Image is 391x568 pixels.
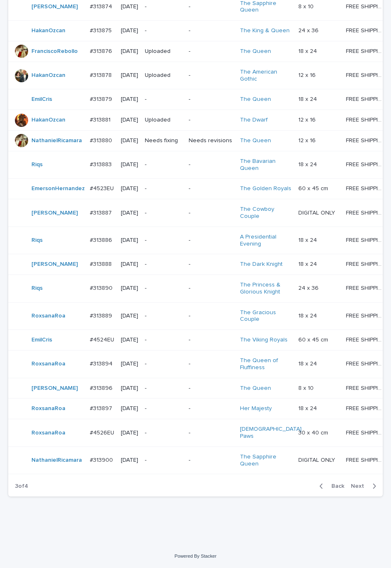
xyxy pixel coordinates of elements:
p: [DATE] [121,137,138,144]
p: #4526EU [90,428,116,437]
p: - [145,313,182,320]
p: FREE SHIPPING - preview in 1-2 business days, after your approval delivery will take 5-10 b.d. [346,2,386,10]
p: [DATE] [121,27,138,34]
a: [DEMOGRAPHIC_DATA] Paws [240,426,302,440]
p: #313875 [90,26,113,34]
p: 60 x 45 cm [298,184,330,192]
p: #313879 [90,94,114,103]
p: 24 x 36 [298,26,320,34]
a: The American Gothic [240,69,292,83]
a: RoxsanaRoa [31,405,65,412]
a: HakanOzcan [31,72,65,79]
p: [DATE] [121,185,138,192]
a: The Queen [240,385,271,392]
p: - [189,161,233,168]
a: RoxsanaRoa [31,360,65,368]
a: [PERSON_NAME] [31,261,78,268]
p: - [145,185,182,192]
p: #313890 [90,283,114,292]
p: FREE SHIPPING - preview in 1-2 business days, after your approval delivery will take 5-10 b.d. [346,208,386,217]
a: RoxsanaRoa [31,430,65,437]
p: [DATE] [121,237,138,244]
p: 18 x 24 [298,311,319,320]
p: #313900 [90,455,115,464]
a: The Dark Knight [240,261,283,268]
p: - [189,117,233,124]
p: - [145,210,182,217]
p: - [189,237,233,244]
p: - [145,457,182,464]
a: Riqs [31,285,43,292]
a: RoxsanaRoa [31,313,65,320]
p: - [145,261,182,268]
p: 18 x 24 [298,259,319,268]
p: - [189,210,233,217]
p: FREE SHIPPING - preview in 1-2 business days, after your approval delivery will take 5-10 b.d. [346,359,386,368]
a: FranciscoRebollo [31,48,78,55]
p: 18 x 24 [298,235,319,244]
p: - [189,72,233,79]
p: - [189,457,233,464]
button: Next [348,482,383,490]
p: #313889 [90,311,114,320]
p: [DATE] [121,3,138,10]
span: Next [351,483,369,489]
button: Back [313,482,348,490]
a: The Gracious Couple [240,309,292,323]
p: 12 x 16 [298,70,317,79]
p: - [145,27,182,34]
p: - [189,285,233,292]
p: 18 x 24 [298,94,319,103]
p: FREE SHIPPING - preview in 1-2 business days, after your approval delivery will take 5-10 b.d. [346,136,386,144]
p: - [145,430,182,437]
p: #313878 [90,70,113,79]
p: [DATE] [121,161,138,168]
a: The Queen [240,48,271,55]
p: FREE SHIPPING - preview in 1-2 business days, after your approval delivery will take 5-10 busines... [346,428,386,437]
a: EmilCris [31,96,52,103]
a: [PERSON_NAME] [31,210,78,217]
p: FREE SHIPPING - preview in 1-2 business days, after your approval delivery will take 5-10 b.d. [346,383,386,392]
p: 60 x 45 cm [298,335,330,344]
p: - [189,48,233,55]
p: - [145,385,182,392]
p: Needs revisions [189,137,233,144]
p: FREE SHIPPING - preview in 1-2 business days, after your approval delivery will take 5-10 b.d. [346,283,386,292]
p: FREE SHIPPING - preview in 1-2 business days, after your approval delivery will take 5-10 b.d. [346,403,386,412]
p: #313880 [90,136,114,144]
a: Her Majesty [240,405,272,412]
p: 18 x 24 [298,160,319,168]
p: - [189,405,233,412]
p: - [145,3,182,10]
p: 12 x 16 [298,115,317,124]
a: A Presidential Evening [240,234,292,248]
a: The Cowboy Couple [240,206,292,220]
a: Riqs [31,237,43,244]
p: Uploaded [145,117,182,124]
p: - [189,360,233,368]
p: - [189,27,233,34]
p: [DATE] [121,313,138,320]
p: 12 x 16 [298,136,317,144]
p: FREE SHIPPING - preview in 1-2 business days, after your approval delivery will take 5-10 busines... [346,335,386,344]
p: FREE SHIPPING - preview in 1-2 business days, after your approval delivery will take 5-10 b.d. [346,94,386,103]
p: FREE SHIPPING - preview in 1-2 business days, after your approval delivery will take 5-10 b.d. [346,311,386,320]
p: [DATE] [121,96,138,103]
p: DIGITAL ONLY [298,455,337,464]
a: The Princess & Glorious Knight [240,282,292,296]
p: #4524EU [90,335,116,344]
a: The Queen [240,96,271,103]
p: [DATE] [121,337,138,344]
p: Uploaded [145,72,182,79]
a: The Dwarf [240,117,268,124]
a: The Bavarian Queen [240,158,292,172]
a: The King & Queen [240,27,290,34]
p: FREE SHIPPING - preview in 1-2 business days, after your approval delivery will take 5-10 b.d. [346,46,386,55]
p: #313894 [90,359,114,368]
a: The Queen [240,137,271,144]
p: - [189,337,233,344]
p: #313876 [90,46,114,55]
p: 8 x 10 [298,2,315,10]
p: FREE SHIPPING - preview in 1-2 business days, after your approval delivery will take 5-10 b.d. [346,26,386,34]
p: [DATE] [121,117,138,124]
